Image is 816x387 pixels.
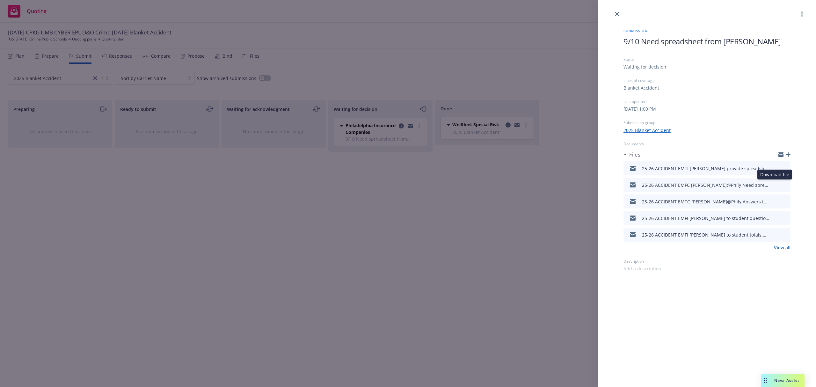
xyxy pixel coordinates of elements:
[798,10,806,18] a: more
[623,141,790,147] div: Documents
[772,164,777,172] button: download file
[774,378,799,383] span: Nova Assist
[613,10,621,18] a: close
[623,127,671,134] a: 2025 Blanket Accident
[642,165,769,172] div: 25-26 ACCIDENT EMTI [PERSON_NAME] provide spreadsheet of events.msg
[772,231,777,238] button: download file
[623,78,790,83] div: Lines of coverage
[623,120,790,125] div: Submission group
[629,150,640,159] h3: Files
[782,214,788,222] button: preview file
[782,198,788,205] button: preview file
[623,63,666,70] div: Waiting for decision
[623,57,790,62] div: Status
[757,170,792,179] div: Download file
[782,164,788,172] button: preview file
[623,28,790,33] span: Submission
[623,84,659,91] div: Blanket Accident
[623,99,790,104] div: Last updated
[774,244,790,251] a: View all
[772,181,777,189] button: download file
[642,198,769,205] div: 25-26 ACCIDENT EMTC [PERSON_NAME]@Phily Answers to questions.msg
[772,214,777,222] button: download file
[623,150,640,159] div: Files
[623,259,790,264] div: Description
[642,182,769,188] div: 25-26 ACCIDENT EMFC [PERSON_NAME]@Phily Need spreadsheet of all events.msg
[623,36,781,47] span: 9/10 Need spreadsheet from [PERSON_NAME]
[642,231,769,238] div: 25-26 ACCIDENT EMFI [PERSON_NAME] to student totals.msg
[782,181,788,189] button: preview file
[761,374,769,387] div: Drag to move
[782,231,788,238] button: preview file
[772,198,777,205] button: download file
[623,106,656,112] div: [DATE] 1:00 PM
[642,215,769,222] div: 25-26 ACCIDENT EMFI [PERSON_NAME] to student questions.msg
[761,374,805,387] button: Nova Assist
